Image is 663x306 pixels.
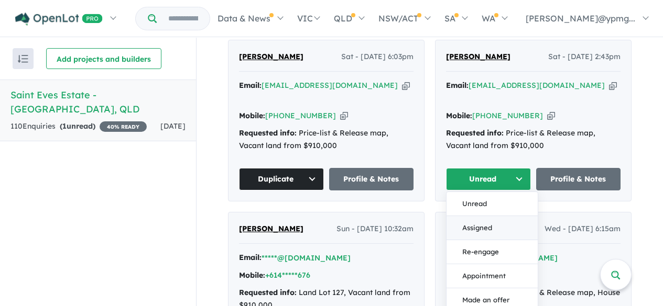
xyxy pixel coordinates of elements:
strong: Email: [239,253,262,262]
input: Try estate name, suburb, builder or developer [159,7,208,30]
button: Copy [402,80,410,91]
strong: Requested info: [446,128,504,138]
span: [PERSON_NAME] [446,52,510,61]
strong: Requested info: [239,288,297,297]
button: Appointment [447,264,538,288]
a: [EMAIL_ADDRESS][DOMAIN_NAME] [262,81,398,90]
strong: Email: [239,81,262,90]
div: 110 Enquir ies [10,120,147,133]
a: [EMAIL_ADDRESS][DOMAIN_NAME] [469,81,605,90]
span: [PERSON_NAME] [239,224,303,233]
span: 40 % READY [100,121,147,132]
div: Price-list & Release map, Vacant land from $910,000 [446,127,621,152]
a: Profile & Notes [329,168,414,190]
a: [PHONE_NUMBER] [265,111,336,120]
span: Wed - [DATE] 6:15am [545,223,621,235]
button: Copy [547,110,555,121]
button: Unread [447,192,538,216]
strong: Mobile: [239,111,265,120]
a: [PERSON_NAME] [239,51,303,63]
span: [DATE] [160,121,186,131]
button: Copy [609,80,617,91]
strong: ( unread) [60,121,95,131]
strong: Mobile: [446,111,472,120]
img: Openlot PRO Logo White [15,13,103,26]
a: [PERSON_NAME] [239,223,303,235]
button: Re-engage [447,240,538,264]
img: sort.svg [18,55,28,63]
a: [PERSON_NAME] [446,51,510,63]
h5: Saint Eves Estate - [GEOGRAPHIC_DATA] , QLD [10,88,186,116]
span: Sat - [DATE] 2:43pm [548,51,621,63]
a: Profile & Notes [536,168,621,190]
span: [PERSON_NAME]@ypmg... [526,13,635,24]
button: Copy [340,110,348,121]
button: Duplicate [239,168,324,190]
span: 1 [62,121,67,131]
strong: Email: [446,81,469,90]
a: [PHONE_NUMBER] [472,111,543,120]
button: Assigned [447,216,538,240]
span: Sun - [DATE] 10:32am [336,223,414,235]
span: Sat - [DATE] 6:03pm [341,51,414,63]
strong: Mobile: [239,270,265,280]
strong: Requested info: [239,128,297,138]
span: [PERSON_NAME] [239,52,303,61]
div: Price-list & Release map, Vacant land from $910,000 [239,127,414,152]
button: Add projects and builders [46,48,161,69]
button: Unread [446,168,531,190]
